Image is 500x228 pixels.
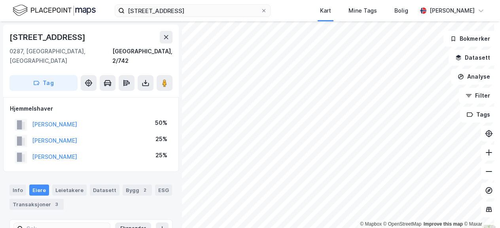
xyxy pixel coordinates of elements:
img: logo.f888ab2527a4732fd821a326f86c7f29.svg [13,4,96,17]
button: Bokmerker [443,31,497,47]
div: 0287, [GEOGRAPHIC_DATA], [GEOGRAPHIC_DATA] [9,47,112,66]
a: OpenStreetMap [383,221,422,227]
div: Hjemmelshaver [10,104,172,113]
div: [GEOGRAPHIC_DATA], 2/742 [112,47,172,66]
div: 2 [141,186,149,194]
button: Filter [459,88,497,104]
div: Kontrollprogram for chat [460,190,500,228]
div: 50% [155,118,167,128]
div: Transaksjoner [9,199,64,210]
div: Eiere [29,185,49,196]
button: Tags [460,107,497,122]
div: Info [9,185,26,196]
div: 25% [155,134,167,144]
button: Analyse [451,69,497,85]
div: ESG [155,185,172,196]
div: Bygg [123,185,152,196]
div: 3 [53,200,61,208]
button: Datasett [449,50,497,66]
div: 25% [155,151,167,160]
div: [PERSON_NAME] [430,6,475,15]
div: Bolig [394,6,408,15]
iframe: Chat Widget [460,190,500,228]
div: [STREET_ADDRESS] [9,31,87,43]
div: Leietakere [52,185,87,196]
div: Datasett [90,185,119,196]
a: Mapbox [360,221,382,227]
div: Mine Tags [348,6,377,15]
input: Søk på adresse, matrikkel, gårdeiere, leietakere eller personer [125,5,261,17]
a: Improve this map [424,221,463,227]
div: Kart [320,6,331,15]
button: Tag [9,75,78,91]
